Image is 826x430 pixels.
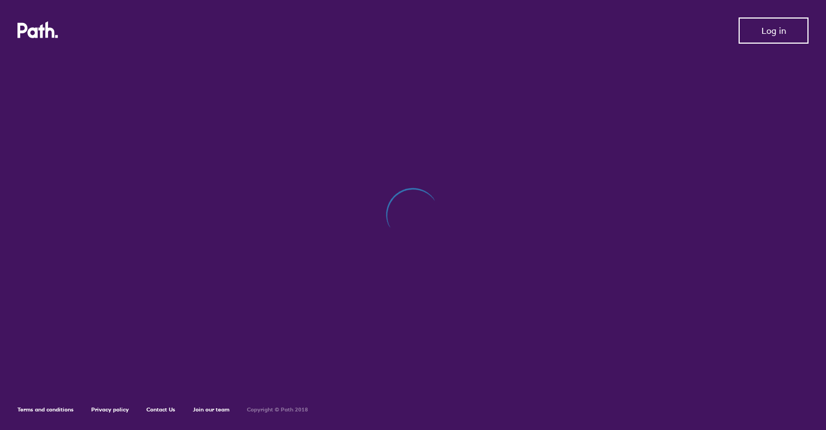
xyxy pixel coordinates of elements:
a: Contact Us [146,406,175,413]
a: Privacy policy [91,406,129,413]
a: Terms and conditions [17,406,74,413]
h6: Copyright © Path 2018 [247,407,308,413]
span: Log in [762,26,786,35]
button: Log in [739,17,809,44]
a: Join our team [193,406,229,413]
